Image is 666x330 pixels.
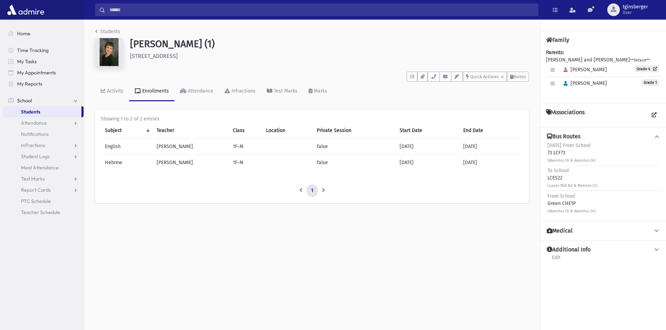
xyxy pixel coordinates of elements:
[648,109,660,122] a: View all Associations
[129,82,174,101] a: Enrollments
[21,187,51,193] span: Report Cards
[141,88,169,94] div: Enrollments
[219,82,261,101] a: Infractions
[546,37,569,43] h4: Family
[262,123,313,139] th: Location
[623,10,648,15] span: User
[547,158,596,163] small: (Alamitos Dr & Alamitos Dr)
[547,209,596,213] small: (Alamitos Dr & Alamitos Dr)
[546,109,585,122] h4: Associations
[3,207,84,218] a: Teacher Schedule
[313,88,327,94] div: Marks
[130,38,529,50] h1: [PERSON_NAME] (1)
[3,45,84,56] a: Time Tracking
[463,72,507,82] button: Quick Actions
[547,142,596,164] div: 73 LCF73
[546,133,660,140] button: Bus Routes
[547,142,590,148] span: [DATE] From School
[3,151,84,162] a: Student Logs
[130,53,529,59] h6: [STREET_ADDRESS]
[3,106,81,117] a: Students
[3,95,84,106] a: School
[3,67,84,78] a: My Appointments
[459,123,523,139] th: End Date
[395,139,459,155] td: [DATE]
[6,3,46,17] img: AdmirePro
[546,50,564,56] b: Parents:
[3,184,84,196] a: Report Cards
[152,139,229,155] td: [PERSON_NAME]
[395,155,459,171] td: [DATE]
[395,123,459,139] th: Start Date
[272,88,298,94] div: Test Marks
[101,139,152,155] td: English
[3,78,84,89] a: My Reports
[186,88,213,94] div: Attendance
[106,88,123,94] div: Activity
[17,97,32,104] span: School
[507,72,529,82] button: Notes
[546,227,660,235] button: Medical
[21,131,49,137] span: Notifications
[95,28,120,38] nav: breadcrumb
[21,198,51,204] span: PTC Schedule
[547,227,573,235] h4: Medical
[547,133,580,140] h4: Bus Routes
[3,162,84,173] a: Meal Attendance
[3,173,84,184] a: Test Marks
[635,65,659,72] a: Grade 4
[546,49,660,97] div: [PERSON_NAME] and [PERSON_NAME]
[21,120,47,126] span: Attendance
[3,129,84,140] a: Notifications
[21,164,59,171] span: Meal Attendance
[547,193,575,199] span: From School
[95,29,120,35] a: Students
[230,88,256,94] div: Infractions
[514,74,526,79] span: Notes
[623,4,648,10] span: tginsberger
[303,82,333,101] a: Marks
[101,115,523,123] div: Showing 1 to 2 of 2 entries
[547,246,590,254] h4: Additional Info
[101,155,152,171] td: Hebrew
[313,155,395,171] td: false
[459,155,523,171] td: [DATE]
[3,56,84,67] a: My Tasks
[560,80,607,86] span: [PERSON_NAME]
[547,192,596,214] div: Green CHE1P
[17,58,37,65] span: My Tasks
[21,109,40,115] span: Students
[642,79,659,86] span: Grade 1
[3,140,84,151] a: Infractions
[470,74,499,79] span: Quick Actions
[3,196,84,207] a: PTC Schedule
[547,167,597,189] div: LCES22
[547,168,569,174] span: To School
[21,209,60,215] span: Teacher Schedule
[560,67,607,73] span: [PERSON_NAME]
[152,155,229,171] td: [PERSON_NAME]
[21,153,50,160] span: Student Logs
[17,81,42,87] span: My Reports
[547,183,597,188] small: (Lanes Mill Rd & Melrose Ct)
[105,3,538,16] input: Search
[3,117,84,129] a: Attendance
[101,123,152,139] th: Subject
[261,82,303,101] a: Test Marks
[3,28,84,39] a: Home
[17,47,49,53] span: Time Tracking
[229,139,262,155] td: 1F-M
[229,123,262,139] th: Class
[313,123,395,139] th: Private Session
[152,123,229,139] th: Teacher
[17,30,30,37] span: Home
[229,155,262,171] td: 1F-M
[307,184,318,197] a: 1
[21,176,45,182] span: Test Marks
[21,142,45,148] span: Infractions
[552,254,561,266] a: Edit
[313,139,395,155] td: false
[459,139,523,155] td: [DATE]
[174,82,219,101] a: Attendance
[95,82,129,101] a: Activity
